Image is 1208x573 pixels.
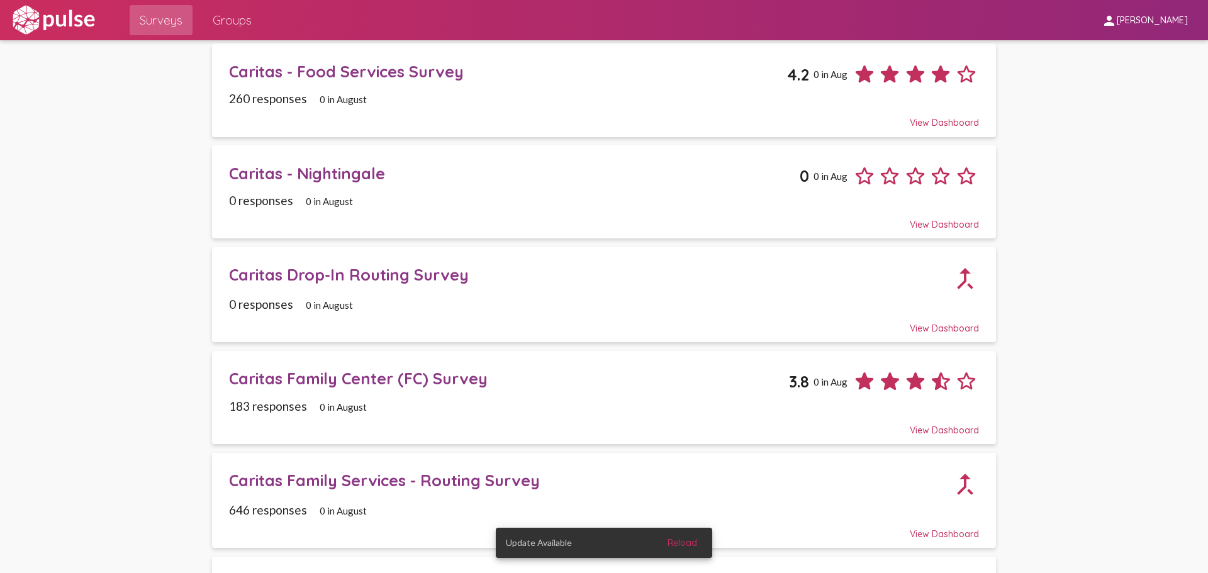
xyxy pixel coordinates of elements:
[229,265,951,284] div: Caritas Drop-In Routing Survey
[212,43,996,136] a: Caritas - Food Services Survey4.20 in Aug260 responses0 in AugustView Dashboard
[320,401,367,413] span: 0 in August
[10,4,97,36] img: white-logo.svg
[229,164,800,183] div: Caritas - Nightingale
[229,297,293,311] span: 0 responses
[213,9,252,31] span: Groups
[937,457,993,512] mat-icon: call_merge
[787,65,809,84] span: 4.2
[320,505,367,516] span: 0 in August
[814,376,847,387] span: 0 in Aug
[212,351,996,444] a: Caritas Family Center (FC) Survey3.80 in Aug183 responses0 in AugustView Dashboard
[306,299,353,311] span: 0 in August
[229,517,979,540] div: View Dashboard
[130,5,193,35] a: Surveys
[1102,13,1117,28] mat-icon: person
[203,5,262,35] a: Groups
[320,94,367,105] span: 0 in August
[506,537,572,549] span: Update Available
[1117,15,1188,26] span: [PERSON_NAME]
[229,399,307,413] span: 183 responses
[229,503,307,517] span: 646 responses
[229,106,979,128] div: View Dashboard
[229,62,787,81] div: Caritas - Food Services Survey
[229,470,951,490] div: Caritas Family Services - Routing Survey
[937,251,993,306] mat-icon: call_merge
[800,166,809,186] span: 0
[1092,8,1198,31] button: [PERSON_NAME]
[212,453,996,548] a: Caritas Family Services - Routing Survey646 responses0 in AugustView Dashboard
[814,69,847,80] span: 0 in Aug
[814,170,847,182] span: 0 in Aug
[229,208,979,230] div: View Dashboard
[140,9,182,31] span: Surveys
[229,311,979,334] div: View Dashboard
[212,247,996,343] a: Caritas Drop-In Routing Survey0 responses0 in AugustView Dashboard
[229,91,307,106] span: 260 responses
[229,369,789,388] div: Caritas Family Center (FC) Survey
[229,413,979,436] div: View Dashboard
[668,537,697,548] span: Reload
[229,193,293,208] span: 0 responses
[657,531,707,554] button: Reload
[789,372,809,391] span: 3.8
[306,196,353,207] span: 0 in August
[212,145,996,238] a: Caritas - Nightingale00 in Aug0 responses0 in AugustView Dashboard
